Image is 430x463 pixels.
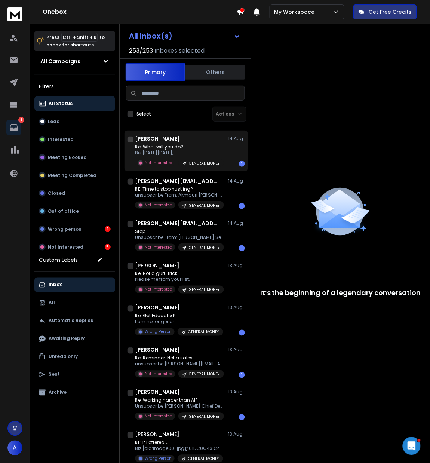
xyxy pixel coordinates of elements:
[135,346,180,354] h1: [PERSON_NAME]
[239,414,245,420] div: 1
[135,313,223,319] p: Re: Get Educated!
[34,278,115,292] button: Inbox
[228,178,245,184] p: 14 Aug
[189,245,219,251] p: GENERAL MONEY
[135,234,225,240] p: Unsubscribe From: [PERSON_NAME] Sent:
[34,349,115,364] button: Unread only
[46,34,105,49] p: Press to check for shortcuts.
[49,354,78,360] p: Unread only
[260,288,421,298] p: It’s the beginning of a legendary conversation
[189,203,219,208] p: GENERAL MONEY
[239,372,245,378] div: 1
[154,46,205,55] h3: Inboxes selected
[34,385,115,400] button: Archive
[34,132,115,147] button: Interested
[135,177,217,185] h1: [PERSON_NAME][EMAIL_ADDRESS][DOMAIN_NAME]
[48,119,60,125] p: Lead
[49,300,55,306] p: All
[145,245,172,250] p: Not Interested
[18,117,24,123] p: 6
[135,277,224,283] p: Please me from your list.
[135,431,179,438] h1: [PERSON_NAME]
[188,456,219,462] p: GENERAL MONEY
[239,203,245,209] div: 1
[189,372,219,377] p: GENERAL MONEY
[129,32,172,40] h1: All Inbox(s)
[135,220,217,227] h1: [PERSON_NAME][EMAIL_ADDRESS][DOMAIN_NAME]
[145,329,172,335] p: Wrong Person
[135,404,225,410] p: Unsubscribe [PERSON_NAME] Chief Development
[34,96,115,111] button: All Status
[34,204,115,219] button: Out of office
[145,160,172,166] p: Not Interested
[145,202,172,208] p: Not Interested
[239,245,245,251] div: 1
[34,295,115,310] button: All
[135,446,225,452] p: Biz [cid:image001.jpg@01DC0C43.C4189600] [PERSON_NAME] & [PERSON_NAME]
[239,330,245,336] div: 1
[135,144,224,150] p: Re: What will you do?
[39,256,78,264] h3: Custom Labels
[6,120,21,135] a: 6
[189,414,219,420] p: GENERAL MONEY
[105,244,111,250] div: 5
[239,161,245,167] div: 1
[135,192,225,198] p: unsubscribe From: Akmauri [PERSON_NAME] Sent:
[34,313,115,328] button: Automatic Replies
[49,318,93,324] p: Automatic Replies
[48,172,96,178] p: Meeting Completed
[135,229,225,234] p: Stop
[228,220,245,226] p: 14 Aug
[7,441,22,456] button: A
[48,190,65,196] p: Closed
[135,150,224,156] p: Biz [DATE][DATE],
[135,355,225,361] p: Re: Reminder: Not a sales
[49,336,85,342] p: Awaiting Reply
[49,390,67,396] p: Archive
[48,208,79,214] p: Out of office
[403,437,421,455] iframe: Intercom live chat
[145,414,172,419] p: Not Interested
[136,111,151,117] label: Select
[34,367,115,382] button: Sent
[135,135,180,142] h1: [PERSON_NAME]
[185,64,245,80] button: Others
[34,81,115,92] h3: Filters
[48,154,87,160] p: Meeting Booked
[123,28,246,43] button: All Inbox(s)
[34,222,115,237] button: Wrong person1
[274,8,318,16] p: My Workspace
[49,372,60,378] p: Sent
[34,54,115,69] button: All Campaigns
[34,114,115,129] button: Lead
[228,347,245,353] p: 13 Aug
[61,33,98,42] span: Ctrl + Shift + k
[48,226,82,232] p: Wrong person
[7,7,22,21] img: logo
[189,287,219,293] p: GENERAL MONEY
[353,4,417,19] button: Get Free Credits
[135,440,225,446] p: RE: If I offered U
[228,389,245,395] p: 13 Aug
[49,282,62,288] p: Inbox
[34,240,115,255] button: Not Interested5
[135,398,225,404] p: Re: Working harder than AI?
[34,168,115,183] button: Meeting Completed
[145,371,172,377] p: Not Interested
[34,186,115,201] button: Closed
[34,150,115,165] button: Meeting Booked
[105,226,111,232] div: 1
[135,271,224,277] p: Re: Not a guru trick
[228,136,245,142] p: 14 Aug
[145,456,172,462] p: Wrong Person
[189,160,219,166] p: GENERAL MONEY
[40,58,80,65] h1: All Campaigns
[188,329,219,335] p: GENERAL MONEY
[228,432,245,438] p: 13 Aug
[228,263,245,269] p: 13 Aug
[135,304,180,312] h1: [PERSON_NAME]
[145,287,172,292] p: Not Interested
[135,319,223,325] p: I am no longer an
